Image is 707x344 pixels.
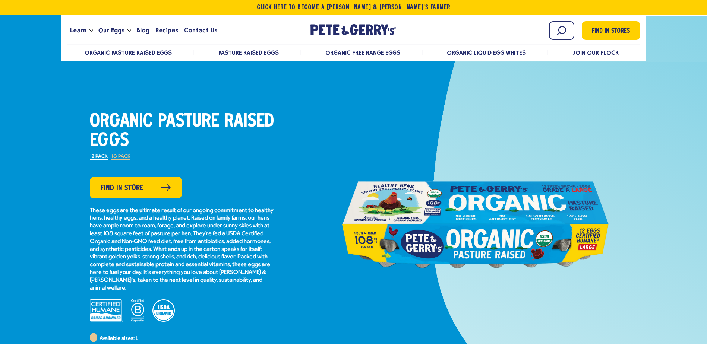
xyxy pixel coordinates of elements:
[184,26,217,35] span: Contact Us
[127,29,131,32] button: Open the dropdown menu for Our Eggs
[90,154,108,160] label: 12 Pack
[98,26,124,35] span: Our Eggs
[152,20,181,41] a: Recipes
[549,21,574,40] input: Search
[89,29,93,32] button: Open the dropdown menu for Learn
[572,49,619,56] a: Join Our Flock
[85,49,172,56] a: Organic Pasture Raised Eggs
[67,44,640,60] nav: desktop product menu
[155,26,178,35] span: Recipes
[100,336,138,341] span: Available sizes: L
[70,26,86,35] span: Learn
[582,21,640,40] a: Find in Stores
[67,20,89,41] a: Learn
[111,154,130,160] label: 18 Pack
[447,49,526,56] a: Organic Liquid Egg Whites
[592,26,630,36] span: Find in Stores
[90,207,276,292] p: These eggs are the ultimate result of our ongoing commitment to healthy hens, healthy eggs, and a...
[181,20,220,41] a: Contact Us
[133,20,152,41] a: Blog
[90,177,182,198] a: Find in Store
[325,49,400,56] a: Organic Free Range Eggs
[218,49,279,56] a: Pasture Raised Eggs
[95,20,127,41] a: Our Eggs
[136,26,149,35] span: Blog
[90,112,276,151] h1: Organic Pasture Raised Eggs
[101,182,143,194] span: Find in Store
